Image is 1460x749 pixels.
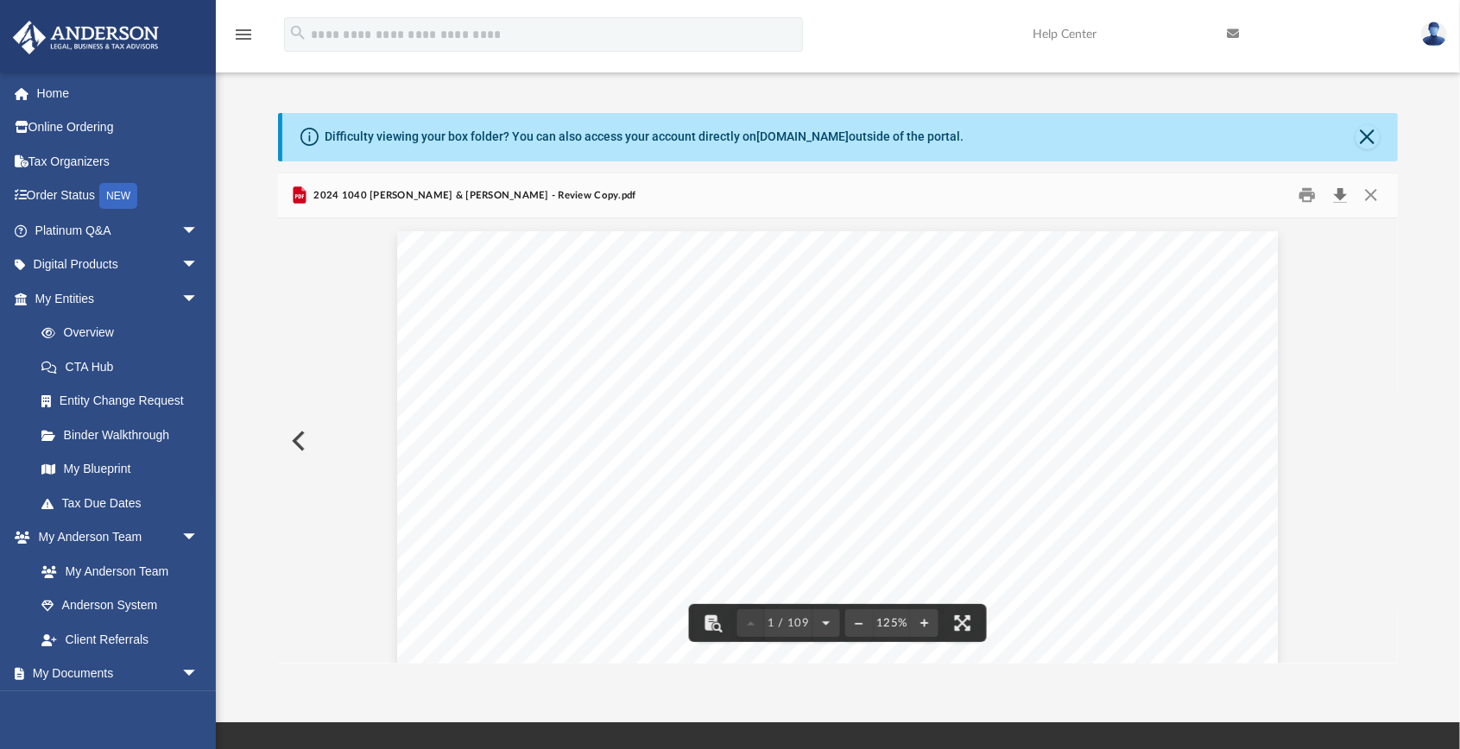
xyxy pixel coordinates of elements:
div: Current zoom level [873,618,911,629]
span: LLC [848,356,878,369]
div: NEW [99,183,137,209]
span: arrow_drop_down [181,520,216,556]
a: Digital Productsarrow_drop_down [12,248,224,282]
a: Overview [24,316,224,350]
span: LAS [522,390,553,404]
a: Order StatusNEW [12,179,224,214]
span: GROUP, [776,356,837,369]
img: User Pic [1421,22,1447,47]
a: Entity Change Request [24,384,224,419]
button: Print [1291,182,1325,209]
div: Preview [278,173,1398,664]
span: VEGAS, [563,390,624,404]
img: Anderson Advisors Platinum Portal [8,21,164,54]
div: File preview [278,218,1398,664]
span: DRIVE [644,373,695,387]
a: Tax Due Dates [24,486,224,520]
a: My Documentsarrow_drop_down [12,657,216,691]
a: Anderson System [24,588,216,623]
div: Document Viewer [278,218,1398,664]
span: 3225 [522,373,563,387]
button: Close [1356,125,1380,149]
span: [PERSON_NAME] [522,356,641,369]
a: Platinum Q&Aarrow_drop_down [12,213,224,248]
button: Zoom in [911,604,939,642]
span: 2024 1040 [PERSON_NAME] & [PERSON_NAME] - Review Copy.pdf [310,188,635,204]
a: My Anderson Team [24,554,207,588]
i: search [288,23,307,42]
a: My Blueprint [24,452,216,487]
span: 89121 [675,390,726,404]
a: Binder Walkthrough [24,418,224,452]
span: COPY [917,469,1160,748]
button: Zoom out [845,604,873,642]
a: [DOMAIN_NAME] [756,129,849,143]
a: My Entitiesarrow_drop_down [12,281,224,316]
i: menu [233,24,254,45]
button: Download [1324,182,1356,209]
button: Toggle findbar [694,604,732,642]
button: Enter fullscreen [944,604,982,642]
a: Online Ordering [12,110,224,145]
a: menu [233,33,254,45]
a: Box [24,690,207,725]
a: Home [12,76,224,110]
span: 1 / 109 [765,618,812,629]
span: arrow_drop_down [181,213,216,249]
div: Difficulty viewing your box folder? You can also access your account directly on outside of the p... [325,128,964,146]
span: arrow_drop_down [181,248,216,283]
a: Client Referrals [24,622,216,657]
a: My Anderson Teamarrow_drop_down [12,520,216,555]
span: NV [634,390,654,404]
span: arrow_drop_down [181,657,216,692]
button: Close [1356,182,1387,209]
a: Tax Organizers [12,144,224,179]
span: [PERSON_NAME] [573,373,691,387]
span: BUSINESS [685,356,766,369]
button: 1 / 109 [765,604,812,642]
span: GLOBAL [614,356,675,369]
a: CTA Hub [24,349,224,384]
button: Next page [812,604,840,642]
button: Previous File [278,417,316,465]
span: arrow_drop_down [181,281,216,317]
